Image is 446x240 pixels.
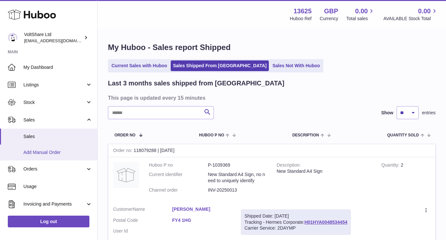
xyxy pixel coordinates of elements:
span: Stock [23,99,85,106]
a: 0.00 Total sales [346,7,375,22]
div: VoltShare Ltd [24,32,83,44]
a: Sales Not With Huboo [270,60,322,71]
a: Current Sales with Huboo [109,60,169,71]
strong: Order no [113,148,134,155]
strong: Quantity [381,162,401,169]
dd: New Standard A4 Sign, no need to uniquely identify [208,171,267,184]
img: info@voltshare.co.uk [8,33,18,43]
h3: This page is updated every 15 minutes [108,94,434,101]
strong: Description [277,162,301,169]
span: Invoicing and Payments [23,201,85,207]
span: entries [422,110,436,116]
div: Tracking - Hermes Corporate: [241,209,351,235]
span: Listings [23,82,85,88]
div: Shipped Date: [DATE] [244,213,347,219]
span: Quantity Sold [387,133,419,137]
span: AVAILABLE Stock Total [383,16,438,22]
div: New Standard A4 Sign [277,168,372,174]
span: [EMAIL_ADDRESS][DOMAIN_NAME] [24,38,96,43]
dt: Current identifier [149,171,208,184]
a: 0.00 AVAILABLE Stock Total [383,7,438,22]
span: My Dashboard [23,64,92,70]
div: Currency [320,16,338,22]
dt: Huboo P no [149,162,208,168]
a: Log out [8,216,89,227]
label: Show [381,110,393,116]
dt: Name [113,206,172,214]
div: Huboo Ref [290,16,312,22]
div: Carrier Service: 2DAYMP [244,225,347,231]
a: FY4 1HG [172,217,231,223]
img: no-photo.jpg [113,162,139,188]
strong: 13625 [294,7,312,16]
span: Order No [114,133,136,137]
span: Add Manual Order [23,149,92,156]
span: 0.00 [355,7,368,16]
dt: Postal Code [113,217,172,225]
a: Sales Shipped From [GEOGRAPHIC_DATA] [171,60,269,71]
span: Sales [23,117,85,123]
strong: GBP [324,7,338,16]
span: Description [292,133,319,137]
span: Usage [23,183,92,190]
span: Huboo P no [199,133,224,137]
a: H01HYA0048534454 [305,220,348,225]
td: 2 [376,157,435,201]
dt: Channel order [149,187,208,193]
h2: Last 3 months sales shipped from [GEOGRAPHIC_DATA] [108,79,284,88]
span: Total sales [346,16,375,22]
dd: INV-20250013 [208,187,267,193]
span: Customer [113,207,133,212]
a: [PERSON_NAME] [172,206,231,212]
span: 0.00 [418,7,431,16]
dd: P-1039369 [208,162,267,168]
span: Sales [23,133,92,140]
span: Orders [23,166,85,172]
div: 118079288 | [DATE] [108,144,435,157]
dt: User Id [113,228,172,234]
h1: My Huboo - Sales report Shipped [108,42,436,53]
